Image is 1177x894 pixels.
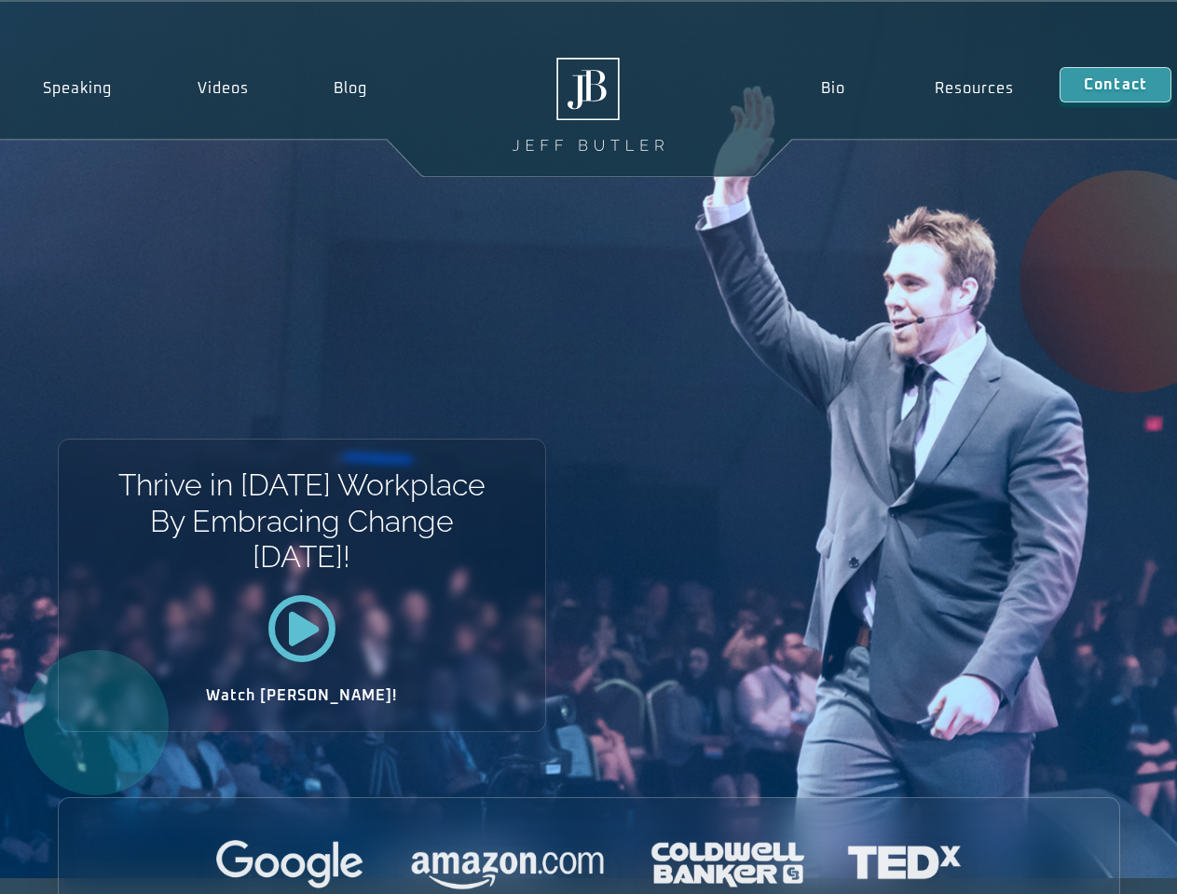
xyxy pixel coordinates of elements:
span: Contact [1084,77,1147,92]
h2: Watch [PERSON_NAME]! [124,688,480,703]
a: Contact [1060,67,1171,102]
h1: Thrive in [DATE] Workplace By Embracing Change [DATE]! [116,467,486,575]
nav: Menu [775,67,1059,110]
a: Resources [890,67,1060,110]
a: Blog [291,67,410,110]
a: Videos [155,67,292,110]
a: Bio [775,67,890,110]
